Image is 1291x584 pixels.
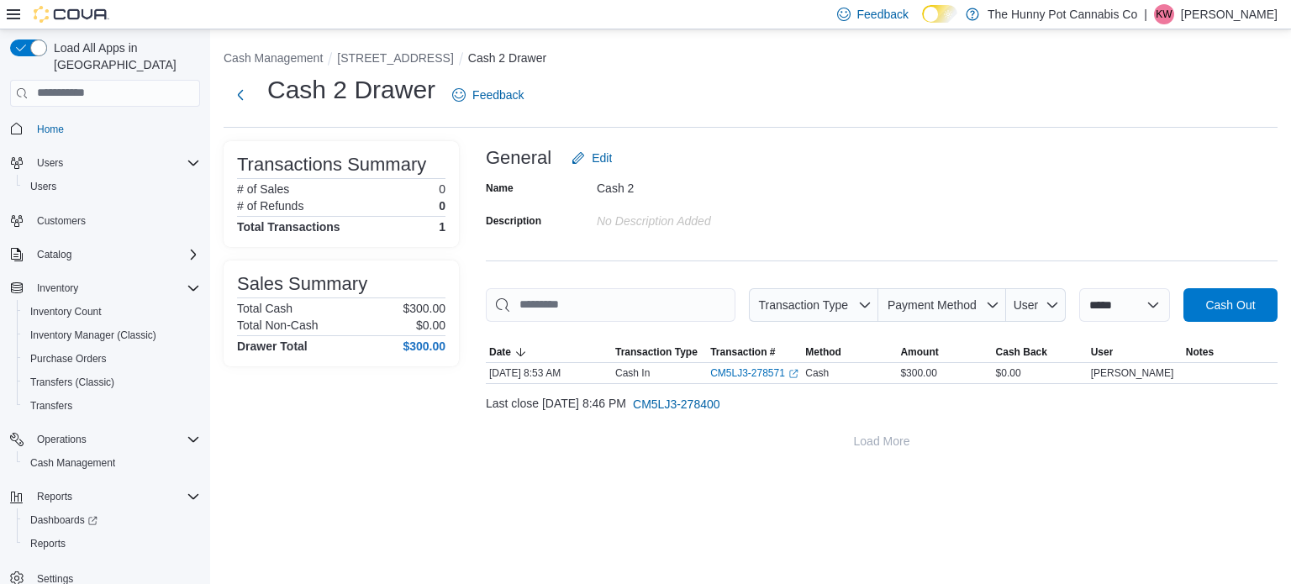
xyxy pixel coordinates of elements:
[3,208,207,233] button: Customers
[224,51,323,65] button: Cash Management
[30,399,72,413] span: Transfers
[30,487,200,507] span: Reports
[24,396,79,416] a: Transfers
[854,433,910,450] span: Load More
[24,453,122,473] a: Cash Management
[805,345,841,359] span: Method
[24,372,200,392] span: Transfers (Classic)
[1088,342,1183,362] button: User
[888,298,977,312] span: Payment Method
[403,339,445,353] h4: $300.00
[30,429,93,450] button: Operations
[749,288,878,322] button: Transaction Type
[897,342,992,362] button: Amount
[486,342,612,362] button: Date
[468,51,546,65] button: Cash 2 Drawer
[24,302,200,322] span: Inventory Count
[1091,366,1174,380] span: [PERSON_NAME]
[17,300,207,324] button: Inventory Count
[592,150,612,166] span: Edit
[237,274,367,294] h3: Sales Summary
[993,363,1088,383] div: $0.00
[17,324,207,347] button: Inventory Manager (Classic)
[30,211,92,231] a: Customers
[37,214,86,228] span: Customers
[1205,297,1255,313] span: Cash Out
[24,302,108,322] a: Inventory Count
[30,245,200,265] span: Catalog
[486,148,551,168] h3: General
[37,433,87,446] span: Operations
[1154,4,1174,24] div: Kayla Weaver
[37,248,71,261] span: Catalog
[489,345,511,359] span: Date
[633,396,720,413] span: CM5LJ3-278400
[3,428,207,451] button: Operations
[30,180,56,193] span: Users
[237,155,426,175] h3: Transactions Summary
[24,510,200,530] span: Dashboards
[17,508,207,532] a: Dashboards
[24,534,72,554] a: Reports
[597,208,822,228] div: No Description added
[486,288,735,322] input: This is a search bar. As you type, the results lower in the page will automatically filter.
[3,117,207,141] button: Home
[988,4,1137,24] p: The Hunny Pot Cannabis Co
[615,345,698,359] span: Transaction Type
[707,342,802,362] button: Transaction #
[237,199,303,213] h6: # of Refunds
[805,366,829,380] span: Cash
[224,50,1278,70] nav: An example of EuiBreadcrumbs
[612,342,707,362] button: Transaction Type
[24,372,121,392] a: Transfers (Classic)
[24,176,63,197] a: Users
[1091,345,1114,359] span: User
[30,278,85,298] button: Inventory
[24,176,200,197] span: Users
[996,345,1047,359] span: Cash Back
[993,342,1088,362] button: Cash Back
[1183,342,1278,362] button: Notes
[1156,4,1172,24] span: KW
[224,78,257,112] button: Next
[24,453,200,473] span: Cash Management
[24,325,200,345] span: Inventory Manager (Classic)
[486,182,514,195] label: Name
[17,451,207,475] button: Cash Management
[30,537,66,550] span: Reports
[922,23,923,24] span: Dark Mode
[626,387,727,421] button: CM5LJ3-278400
[24,349,200,369] span: Purchase Orders
[1183,288,1278,322] button: Cash Out
[37,281,78,295] span: Inventory
[30,153,200,173] span: Users
[788,369,798,379] svg: External link
[30,513,97,527] span: Dashboards
[24,396,200,416] span: Transfers
[3,485,207,508] button: Reports
[30,245,78,265] button: Catalog
[24,349,113,369] a: Purchase Orders
[30,119,71,139] a: Home
[24,325,163,345] a: Inventory Manager (Classic)
[710,366,798,380] a: CM5LJ3-278571External link
[30,376,114,389] span: Transfers (Classic)
[597,175,822,195] div: Cash 2
[237,302,292,315] h6: Total Cash
[337,51,453,65] button: [STREET_ADDRESS]
[1186,345,1214,359] span: Notes
[403,302,445,315] p: $300.00
[30,487,79,507] button: Reports
[34,6,109,23] img: Cova
[1014,298,1039,312] span: User
[3,151,207,175] button: Users
[37,156,63,170] span: Users
[237,220,340,234] h4: Total Transactions
[439,199,445,213] p: 0
[615,366,650,380] p: Cash In
[47,39,200,73] span: Load All Apps in [GEOGRAPHIC_DATA]
[445,78,530,112] a: Feedback
[37,123,64,136] span: Home
[1144,4,1147,24] p: |
[1006,288,1066,322] button: User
